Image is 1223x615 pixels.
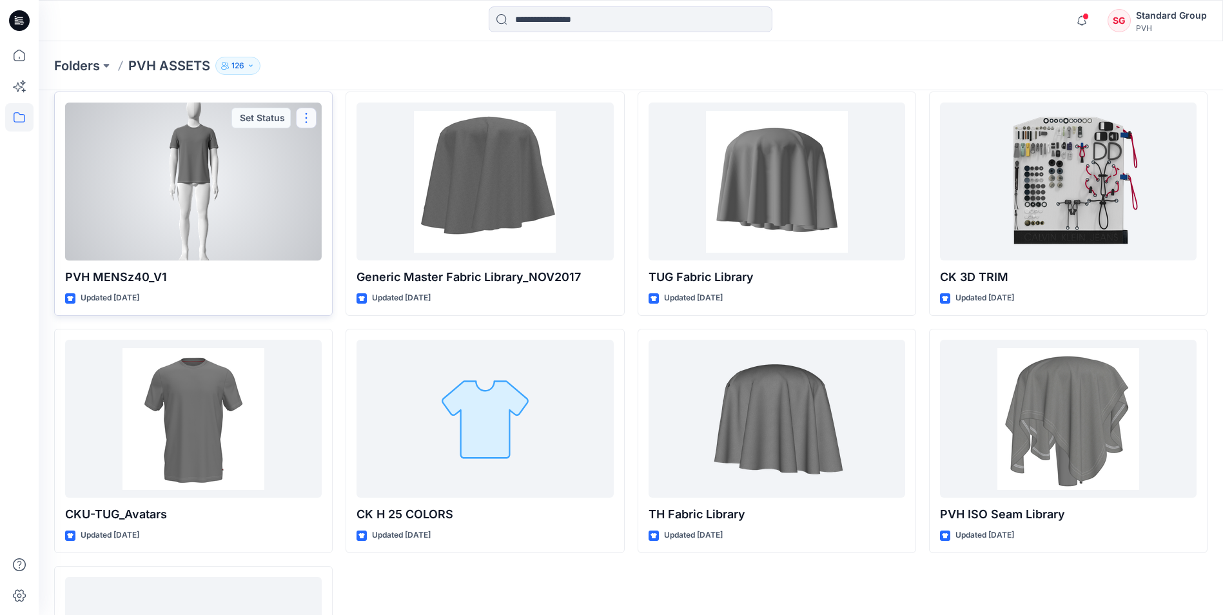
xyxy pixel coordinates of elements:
[940,268,1197,286] p: CK 3D TRIM
[128,57,210,75] p: PVH ASSETS
[940,102,1197,260] a: CK 3D TRIM
[357,268,613,286] p: Generic Master Fabric Library_NOV2017
[940,505,1197,523] p: PVH ISO Seam Library
[664,529,723,542] p: Updated [DATE]
[65,340,322,498] a: CKU-TUG_Avatars
[81,291,139,305] p: Updated [DATE]
[357,340,613,498] a: CK H 25 COLORS
[664,291,723,305] p: Updated [DATE]
[215,57,260,75] button: 126
[357,102,613,260] a: Generic Master Fabric Library_NOV2017
[54,57,100,75] a: Folders
[1108,9,1131,32] div: SG
[65,102,322,260] a: PVH MENSz40_V1
[357,505,613,523] p: CK H 25 COLORS
[65,505,322,523] p: CKU-TUG_Avatars
[940,340,1197,498] a: PVH ISO Seam Library
[372,291,431,305] p: Updated [DATE]
[1136,8,1207,23] div: Standard Group
[372,529,431,542] p: Updated [DATE]
[649,340,905,498] a: TH Fabric Library
[81,529,139,542] p: Updated [DATE]
[231,59,244,73] p: 126
[649,505,905,523] p: TH Fabric Library
[955,529,1014,542] p: Updated [DATE]
[955,291,1014,305] p: Updated [DATE]
[1136,23,1207,33] div: PVH
[649,102,905,260] a: TUG Fabric Library
[649,268,905,286] p: TUG Fabric Library
[65,268,322,286] p: PVH MENSz40_V1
